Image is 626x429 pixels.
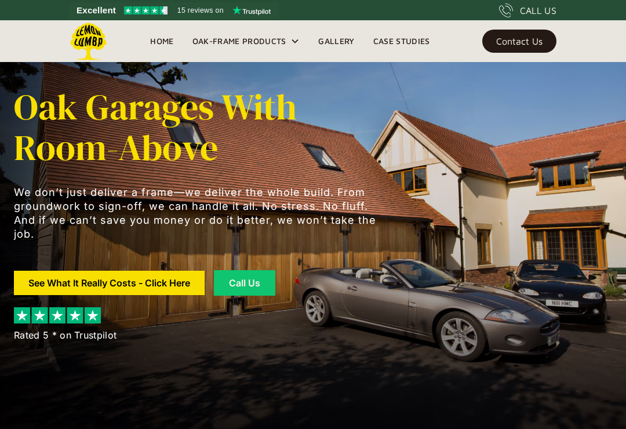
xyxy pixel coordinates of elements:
div: CALL US [520,3,556,17]
div: Oak-Frame Products [192,34,286,48]
a: See Lemon Lumba reviews on Trustpilot [70,2,279,19]
a: Home [141,32,183,50]
div: Contact Us [496,37,543,45]
div: Call Us [228,278,261,288]
a: Case Studies [364,32,439,50]
div: Rated 5 * on Trustpilot [14,328,117,342]
span: Excellent [77,3,116,17]
a: Call Us [214,270,275,296]
img: Trustpilot 4.5 stars [124,6,168,14]
img: Trustpilot logo [232,6,271,15]
a: CALL US [499,3,556,17]
a: See What It Really Costs - Click Here [14,271,205,295]
div: Oak-Frame Products [183,20,310,62]
p: We don’t just deliver a frame—we deliver the whole build. From groundwork to sign-off, we can han... [14,186,385,241]
h1: Oak Garages with Room-Above [14,87,385,168]
a: Gallery [309,32,363,50]
a: Contact Us [482,30,556,53]
span: 15 reviews on [177,3,224,17]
